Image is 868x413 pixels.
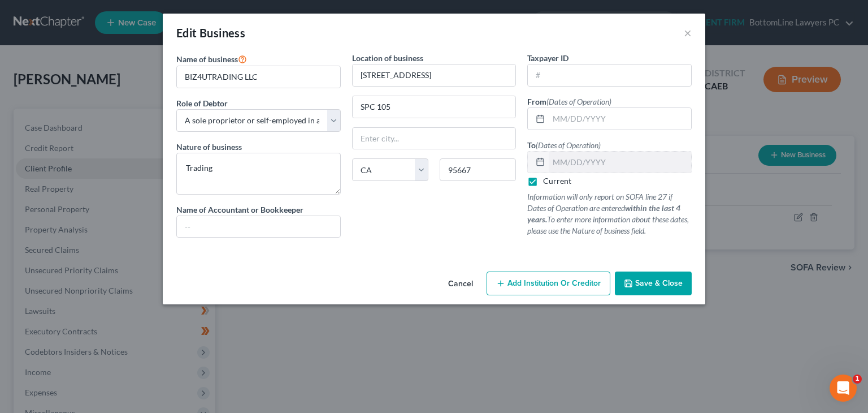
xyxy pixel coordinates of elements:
button: Cancel [439,273,482,295]
input: # [528,64,691,86]
label: Location of business [352,52,423,64]
span: Save & Close [635,278,683,288]
span: (Dates of Operation) [546,97,611,106]
input: MM/DD/YYYY [549,108,691,130]
input: Enter name... [177,66,340,88]
label: To [527,139,601,151]
p: Information will only report on SOFA line 27 if Dates of Operation are entered To enter more info... [527,191,692,236]
button: Add Institution Or Creditor [487,272,610,295]
span: 1 [853,375,862,384]
label: Name of Accountant or Bookkeeper [176,204,303,216]
span: Business [199,26,245,40]
button: Save & Close [615,272,692,295]
span: Role of Debtor [176,98,228,108]
input: -- [177,216,340,238]
iframe: Intercom live chat [830,375,857,402]
input: Enter zip... [440,158,516,181]
span: Add Institution Or Creditor [507,278,601,288]
input: Enter city... [353,128,516,149]
span: Edit [176,26,197,40]
label: Nature of business [176,141,242,153]
span: Name of business [176,54,238,64]
input: Enter address... [353,64,516,86]
input: Apt, Suite, etc... [353,96,516,118]
label: Taxpayer ID [527,52,568,64]
label: Current [543,175,571,187]
button: × [684,26,692,40]
input: MM/DD/YYYY [549,152,691,173]
span: (Dates of Operation) [536,140,601,150]
label: From [527,96,611,107]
